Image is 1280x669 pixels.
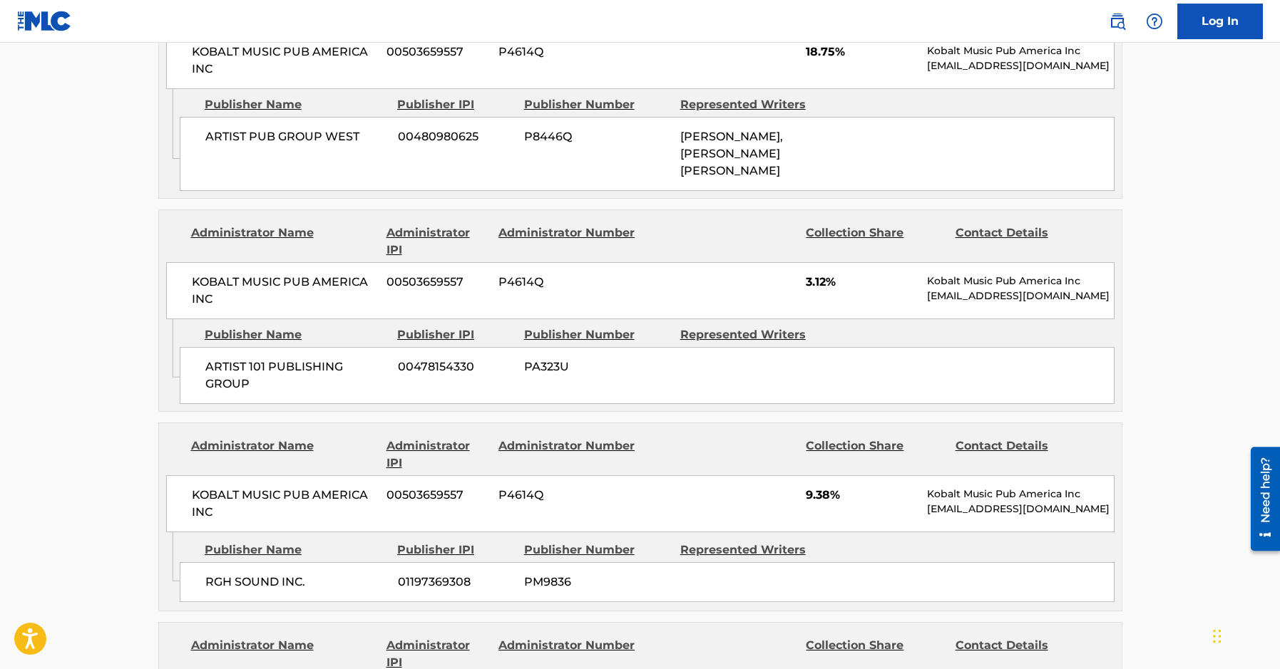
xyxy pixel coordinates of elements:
[1240,440,1280,559] iframe: Resource Center
[927,289,1113,304] p: [EMAIL_ADDRESS][DOMAIN_NAME]
[1213,615,1222,658] div: Drag
[386,43,488,61] span: 00503659557
[524,128,670,145] span: P8446Q
[205,358,387,393] span: ARTIST 101 PUBLISHING GROUP
[498,437,637,472] div: Administrator Number
[806,274,916,291] span: 3.12%
[191,437,376,472] div: Administrator Name
[806,487,916,504] span: 9.38%
[1103,7,1132,36] a: Public Search
[680,541,826,559] div: Represented Writers
[927,502,1113,517] p: [EMAIL_ADDRESS][DOMAIN_NAME]
[1177,4,1263,39] a: Log In
[398,358,513,375] span: 00478154330
[680,326,826,343] div: Represented Writers
[397,541,513,559] div: Publisher IPI
[524,96,670,113] div: Publisher Number
[927,58,1113,73] p: [EMAIL_ADDRESS][DOMAIN_NAME]
[680,96,826,113] div: Represented Writers
[386,224,488,259] div: Administrator IPI
[1146,13,1163,30] img: help
[524,358,670,375] span: PA323U
[498,43,637,61] span: P4614Q
[398,128,513,145] span: 00480980625
[806,43,916,61] span: 18.75%
[927,274,1113,289] p: Kobalt Music Pub America Inc
[680,130,783,177] span: [PERSON_NAME], [PERSON_NAME] [PERSON_NAME]
[205,574,387,591] span: RGH SOUND INC.
[386,437,488,472] div: Administrator IPI
[524,574,670,591] span: PM9836
[205,128,387,145] span: ARTIST PUB GROUP WEST
[806,224,944,259] div: Collection Share
[498,274,637,291] span: P4614Q
[192,487,377,521] span: KOBALT MUSIC PUB AMERICA INC
[927,487,1113,502] p: Kobalt Music Pub America Inc
[397,326,513,343] div: Publisher IPI
[956,224,1094,259] div: Contact Details
[205,326,386,343] div: Publisher Name
[1109,13,1126,30] img: search
[398,574,513,591] span: 01197369308
[956,437,1094,472] div: Contact Details
[806,437,944,472] div: Collection Share
[927,43,1113,58] p: Kobalt Music Pub America Inc
[1140,7,1169,36] div: Help
[192,274,377,308] span: KOBALT MUSIC PUB AMERICA INC
[386,487,488,504] span: 00503659557
[205,96,386,113] div: Publisher Name
[397,96,513,113] div: Publisher IPI
[498,224,637,259] div: Administrator Number
[205,541,386,559] div: Publisher Name
[524,326,670,343] div: Publisher Number
[386,274,488,291] span: 00503659557
[524,541,670,559] div: Publisher Number
[17,11,72,31] img: MLC Logo
[192,43,377,78] span: KOBALT MUSIC PUB AMERICA INC
[191,224,376,259] div: Administrator Name
[498,487,637,504] span: P4614Q
[1209,601,1280,669] iframe: Chat Widget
